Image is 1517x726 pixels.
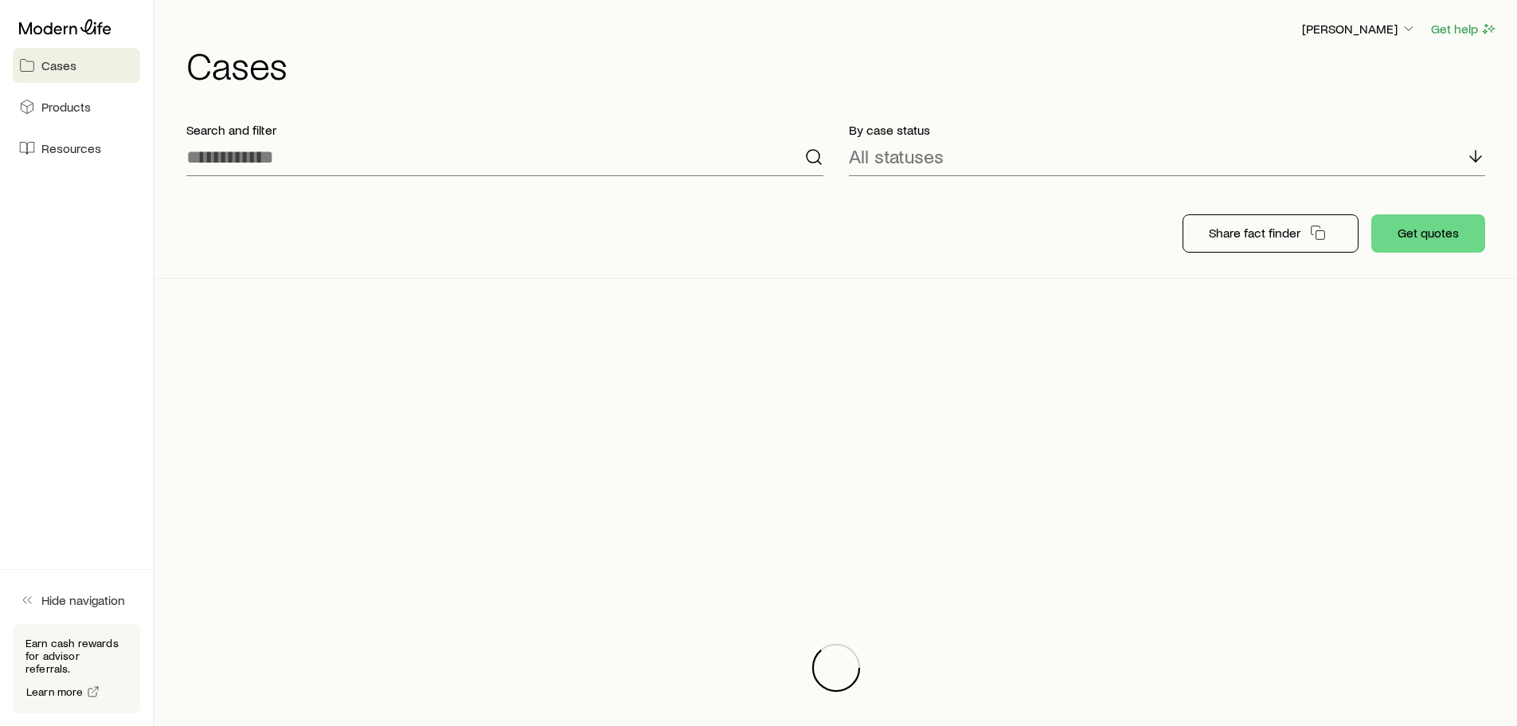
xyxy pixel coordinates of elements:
a: Resources [13,131,140,166]
div: Earn cash rewards for advisor referrals.Learn more [13,624,140,713]
p: Search and filter [186,122,823,138]
p: All statuses [849,145,944,167]
span: Hide navigation [41,592,125,608]
a: Products [13,89,140,124]
span: Products [41,99,91,115]
h1: Cases [186,45,1498,84]
p: By case status [849,122,1486,138]
span: Learn more [26,686,84,697]
button: Get help [1430,20,1498,38]
span: Resources [41,140,101,156]
a: Cases [13,48,140,83]
p: Earn cash rewards for advisor referrals. [25,637,127,675]
span: Cases [41,57,76,73]
button: Share fact finder [1183,214,1359,253]
p: Share fact finder [1209,225,1300,241]
button: Get quotes [1371,214,1485,253]
button: [PERSON_NAME] [1301,20,1417,39]
p: [PERSON_NAME] [1302,21,1417,37]
button: Hide navigation [13,583,140,618]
